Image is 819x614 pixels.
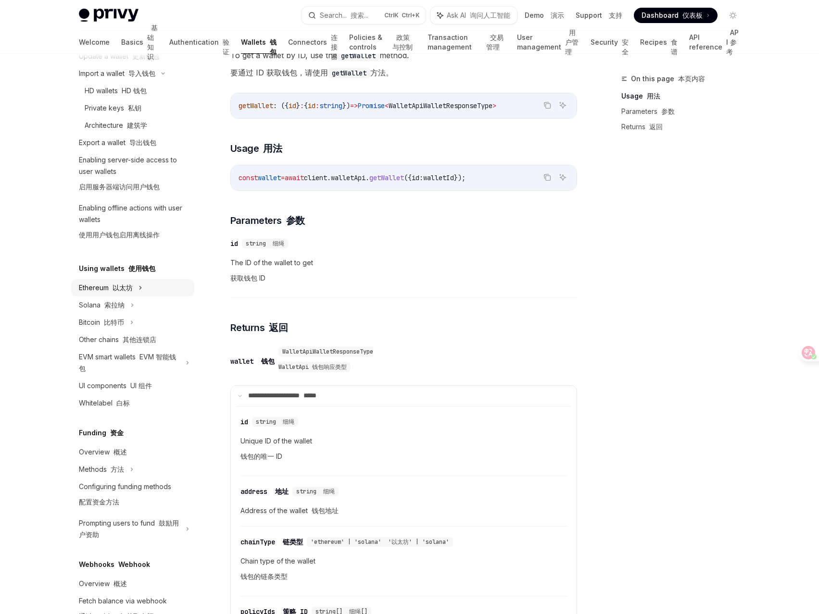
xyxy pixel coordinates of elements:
a: Security 安全 [591,31,629,54]
font: 钱包地址 [312,506,339,515]
font: 索拉纳 [104,301,125,309]
button: Copy the contents from the code block [541,99,554,111]
div: Solana [79,299,125,311]
span: The ID of the wallet to get [230,257,577,288]
div: wallet [230,356,275,366]
span: await [285,173,304,182]
div: Private keys [85,102,141,114]
button: Ask AI [556,99,569,111]
font: 交易管理 [486,33,504,51]
button: Ask AI 询问人工智能 [430,7,517,24]
span: string [296,488,335,495]
font: 仪表板 [682,11,703,19]
span: string [256,418,294,426]
font: 细绳 [323,488,335,495]
font: 导入钱包 [128,69,155,77]
font: 返回 [269,322,288,333]
a: HD wallets HD 钱包 [71,82,194,99]
div: Bitcoin [79,317,124,328]
font: 钱包的链条类型 [240,572,288,580]
span: On this page [631,73,705,85]
span: walletApi [331,173,365,182]
a: User management 用户管理 [517,31,579,54]
font: 连接器 [331,33,338,61]
font: HD 钱包 [122,86,147,95]
span: wallet [258,173,281,182]
font: 要通过 ID 获取钱包，请使用 方法。 [230,68,393,77]
font: Ctrl+K [402,12,420,19]
button: Ask AI [556,171,569,184]
font: 用法 [647,92,660,100]
font: 私钥 [128,104,141,112]
div: Search... [320,10,368,21]
font: '以太坊' | 'solana' [388,538,449,546]
span: WalletApiWalletResponseType [389,101,492,110]
font: 概述 [113,448,127,456]
a: Welcome [79,31,110,54]
font: 用法 [263,143,282,154]
span: > [492,101,496,110]
span: getWallet [239,101,273,110]
span: Ctrl K [384,12,420,19]
font: 细绳 [283,418,294,426]
font: WalletApi 钱包响应类型 [278,363,347,371]
img: light logo [79,9,139,22]
font: 使用用户钱包启用离线操作 [79,231,160,239]
font: 其他连锁店 [123,335,156,344]
font: 导出钱包 [129,138,156,147]
font: 建筑学 [127,121,147,129]
font: 以太坊 [113,283,133,292]
a: Recipes 食谱 [640,31,678,54]
font: 钱包的唯一 ID [240,452,282,460]
button: Toggle dark mode [725,8,741,23]
span: To get a wallet by ID, use the method. [230,49,577,83]
div: Export a wallet [79,137,156,148]
span: Returns [230,321,288,334]
span: : [315,101,319,110]
span: string [319,101,342,110]
a: Demo 演示 [525,11,564,20]
h5: Using wallets [79,263,155,274]
font: 钱包 [270,38,277,56]
a: Architecture 建筑学 [71,117,194,134]
div: Import a wallet [79,68,155,79]
a: Private keys 私钥 [71,99,194,117]
font: 比特币 [104,318,124,326]
font: 地址 [275,487,289,496]
span: = [281,173,285,182]
button: Copy the contents from the code block [541,171,554,184]
span: } [296,101,300,110]
font: 参数 [286,215,305,226]
font: 资金 [110,429,124,437]
font: 基础知识 [147,24,158,61]
a: Other chains 其他连锁店 [71,331,194,348]
font: 演示 [551,11,564,19]
div: id [240,417,248,427]
font: 本页内容 [678,74,705,83]
font: API 参考 [726,28,739,56]
div: UI components [79,380,152,392]
a: Enabling offline actions with user wallets使用用户钱包启用离线操作 [71,199,194,247]
div: Enabling server-side access to user wallets [79,154,189,196]
span: Parameters [230,214,305,227]
font: UI 组件 [130,381,152,390]
div: Other chains [79,334,156,345]
font: 验证 [223,38,229,56]
font: 政策与控制 [392,33,413,51]
div: Overview [79,578,127,589]
a: Transaction management 交易管理 [428,31,505,54]
span: id: [412,173,423,182]
span: Ask AI [447,11,510,20]
a: Overview 概述 [71,575,194,592]
span: : [300,101,304,110]
span: Dashboard [642,11,703,20]
font: 支持 [609,11,622,19]
span: const [239,173,258,182]
code: getWallet [328,68,370,78]
div: Ethereum [79,282,133,294]
div: Prompting users to fund [79,517,180,540]
a: Connectors 连接器 [288,31,338,54]
div: Architecture [85,120,147,131]
div: chainType [240,537,303,547]
span: 'ethereum' | 'solana' [311,538,449,546]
